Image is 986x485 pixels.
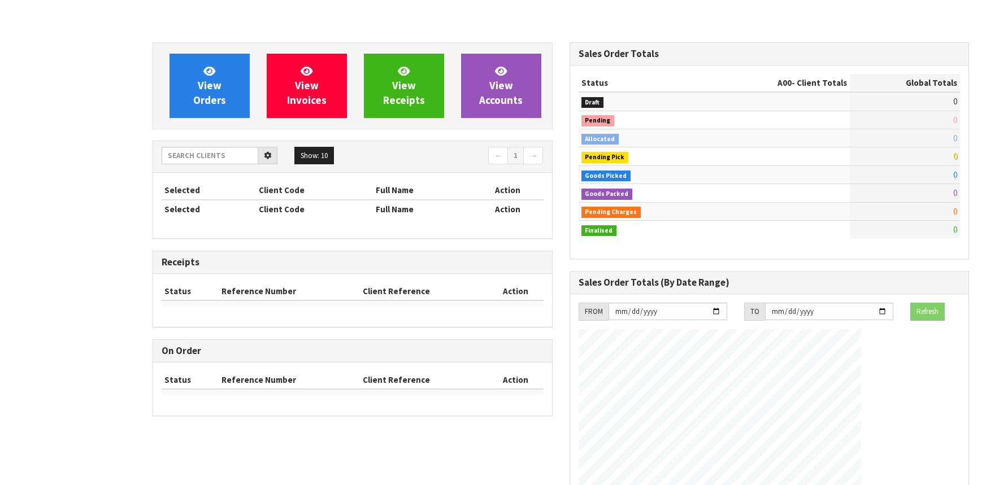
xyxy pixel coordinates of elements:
span: 0 [953,115,957,125]
a: ViewReceipts [364,54,444,118]
a: ViewAccounts [461,54,541,118]
span: 0 [953,187,957,198]
a: ViewInvoices [267,54,347,118]
span: Goods Packed [581,189,633,200]
span: View Receipts [383,64,425,107]
a: 1 [507,147,524,165]
span: Draft [581,97,604,108]
th: Action [488,282,543,300]
th: Selected [162,181,256,199]
div: TO [744,303,765,321]
span: Allocated [581,134,619,145]
span: 0 [953,151,957,161]
th: Reference Number [219,371,360,389]
th: Action [472,200,544,218]
div: FROM [579,303,609,321]
nav: Page navigation [361,147,544,167]
span: Pending Pick [581,152,629,163]
th: Selected [162,200,256,218]
h3: On Order [162,346,544,356]
th: Full Name [373,181,472,199]
th: Action [488,371,543,389]
a: ← [488,147,508,165]
th: Global Totals [850,74,960,92]
span: Pending Charges [581,207,641,218]
span: A00 [777,77,792,88]
span: View Invoices [287,64,327,107]
th: Action [472,181,544,199]
h3: Sales Order Totals (By Date Range) [579,277,961,288]
th: Status [162,282,219,300]
th: Client Reference [360,282,489,300]
th: Status [162,371,219,389]
span: 0 [953,133,957,143]
h3: Receipts [162,257,544,268]
th: Status [579,74,705,92]
span: 0 [953,224,957,235]
span: View Orders [193,64,226,107]
span: View Accounts [479,64,523,107]
button: Show: 10 [294,147,334,165]
span: 0 [953,96,957,107]
th: Reference Number [219,282,360,300]
a: → [523,147,543,165]
th: Full Name [373,200,472,218]
h3: Sales Order Totals [579,49,961,59]
th: Client Reference [360,371,489,389]
th: Client Code [256,200,373,218]
span: Goods Picked [581,171,631,182]
th: - Client Totals [705,74,850,92]
input: Search clients [162,147,258,164]
button: Refresh [910,303,945,321]
span: Finalised [581,225,617,237]
span: Pending [581,115,615,126]
span: 0 [953,206,957,217]
th: Client Code [256,181,373,199]
a: ViewOrders [170,54,250,118]
span: 0 [953,169,957,180]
